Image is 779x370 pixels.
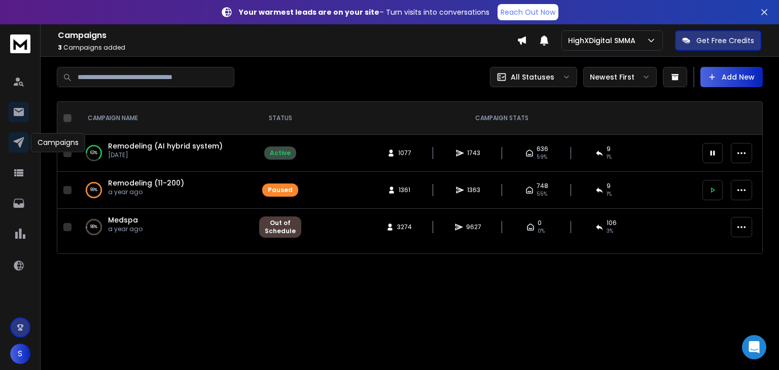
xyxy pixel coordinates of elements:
[397,223,412,231] span: 3274
[10,344,30,364] button: S
[108,225,143,233] p: a year ago
[675,30,761,51] button: Get Free Credits
[537,182,548,190] span: 748
[265,219,296,235] div: Out of Schedule
[253,102,307,135] th: STATUS
[76,209,253,246] td: 98%Medspaa year ago
[537,190,547,198] span: 55 %
[76,172,253,209] td: 99%Remodeling (11-200)a year ago
[568,35,640,46] p: HighXDigital SMMA
[607,227,613,235] span: 3 %
[307,102,696,135] th: CAMPAIGN STATS
[583,67,657,87] button: Newest First
[76,102,253,135] th: CAMPAIGN NAME
[108,151,223,159] p: [DATE]
[696,35,754,46] p: Get Free Credits
[58,29,517,42] h1: Campaigns
[76,135,253,172] td: 63%Remodeling (AI hybrid system)[DATE]
[537,145,548,153] span: 636
[239,7,489,17] p: – Turn visits into conversations
[466,223,481,231] span: 9627
[31,133,85,152] div: Campaigns
[607,190,612,198] span: 1 %
[108,188,184,196] p: a year ago
[511,72,554,82] p: All Statuses
[501,7,555,17] p: Reach Out Now
[467,149,480,157] span: 1743
[90,148,97,158] p: 63 %
[498,4,558,20] a: Reach Out Now
[398,149,411,157] span: 1077
[270,149,291,157] div: Active
[90,185,97,195] p: 99 %
[108,215,138,225] a: Medspa
[538,219,542,227] span: 0
[239,7,379,17] strong: Your warmest leads are on your site
[268,186,293,194] div: Paused
[607,153,612,161] span: 1 %
[742,335,766,359] div: Open Intercom Messenger
[607,182,611,190] span: 9
[607,219,617,227] span: 106
[58,44,517,52] p: Campaigns added
[537,153,547,161] span: 59 %
[467,186,480,194] span: 1363
[58,43,62,52] span: 3
[108,141,223,151] a: Remodeling (AI hybrid system)
[399,186,410,194] span: 1361
[108,178,184,188] a: Remodeling (11-200)
[10,34,30,53] img: logo
[538,227,545,235] span: 0%
[607,145,611,153] span: 9
[700,67,763,87] button: Add New
[90,222,97,232] p: 98 %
